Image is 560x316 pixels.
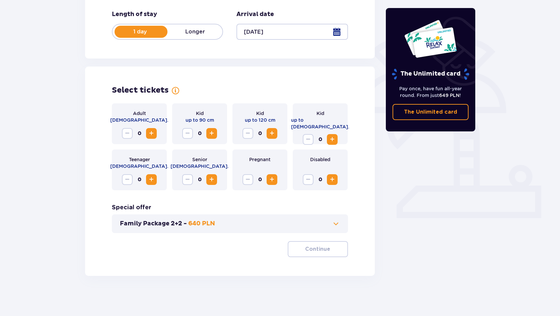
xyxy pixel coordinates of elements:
p: Adult [133,110,146,117]
p: [DEMOGRAPHIC_DATA]. [170,163,229,170]
p: Pay once, have fun all-year round. From just ! [393,85,469,99]
p: Kid [196,110,204,117]
p: Continue [305,245,330,253]
p: [DEMOGRAPHIC_DATA]. [110,163,168,170]
p: The Unlimited card [404,108,457,116]
span: 0 [134,128,145,139]
p: Pregnant [249,156,271,163]
a: The Unlimited card [393,104,469,120]
button: Decrease [303,174,313,185]
p: Kid [256,110,264,117]
button: Increase [206,128,217,139]
span: 0 [315,134,326,145]
p: Kid [317,110,324,117]
img: Two entry cards to Suntago with the word 'UNLIMITED RELAX', featuring a white background with tro... [404,19,457,58]
p: Length of stay [112,10,157,18]
button: Family Package 2+2 -640 PLN [120,220,340,228]
p: 640 PLN [188,220,215,228]
span: 0 [255,174,265,185]
button: Increase [327,174,338,185]
button: Increase [146,128,157,139]
p: up to 120 cm [245,117,275,123]
button: Increase [327,134,338,145]
button: Increase [267,128,277,139]
button: Decrease [303,134,313,145]
p: Arrival date [236,10,274,18]
span: 649 PLN [439,93,460,98]
p: Family Package 2+2 - [120,220,187,228]
h3: Special offer [112,204,151,212]
button: Decrease [242,128,253,139]
button: Increase [267,174,277,185]
p: Longer [167,28,222,35]
span: 0 [255,128,265,139]
p: Disabled [310,156,330,163]
span: 0 [194,174,205,185]
p: Teenager [129,156,150,163]
p: 1 day [113,28,167,35]
button: Continue [288,241,348,257]
button: Increase [146,174,157,185]
p: up to [DEMOGRAPHIC_DATA]. [291,117,349,130]
span: 0 [315,174,326,185]
button: Increase [206,174,217,185]
p: Senior [192,156,207,163]
h2: Select tickets [112,85,169,95]
span: 0 [134,174,145,185]
button: Decrease [122,128,133,139]
p: The Unlimited card [391,68,470,80]
button: Decrease [182,174,193,185]
span: 0 [194,128,205,139]
button: Decrease [242,174,253,185]
p: [DEMOGRAPHIC_DATA]. [110,117,168,123]
p: up to 90 cm [186,117,214,123]
button: Decrease [122,174,133,185]
button: Decrease [182,128,193,139]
